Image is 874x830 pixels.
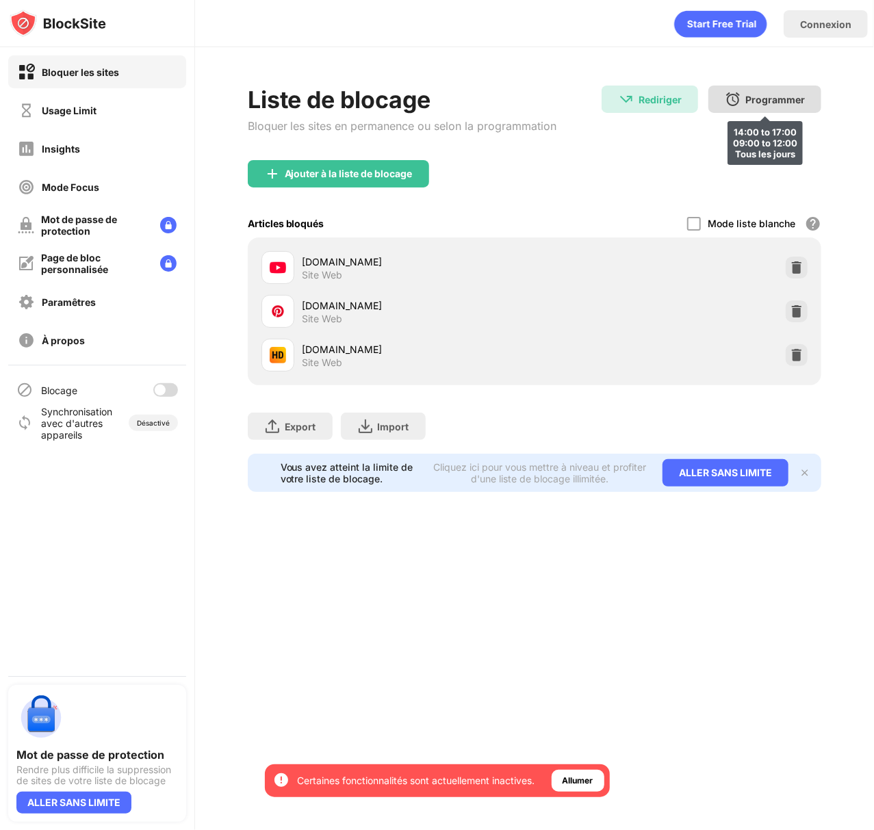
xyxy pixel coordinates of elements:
[18,140,35,157] img: insights-off.svg
[800,18,851,30] div: Connexion
[41,252,149,275] div: Page de bloc personnalisée
[270,303,286,320] img: favicons
[160,255,177,272] img: lock-menu.svg
[303,298,535,313] div: [DOMAIN_NAME]
[303,269,343,281] div: Site Web
[18,332,35,349] img: about-off.svg
[674,10,767,38] div: animation
[42,296,96,308] div: Paramêtres
[270,347,286,363] img: favicons
[248,86,557,114] div: Liste de blocage
[303,313,343,325] div: Site Web
[378,421,409,432] div: Import
[42,66,119,78] div: Bloquer les sites
[303,255,535,269] div: [DOMAIN_NAME]
[16,748,178,762] div: Mot de passe de protection
[799,467,810,478] img: x-button.svg
[433,461,646,484] div: Cliquez ici pour vous mettre à niveau et profiter d'une liste de blocage illimitée.
[733,138,797,148] div: 09:00 to 12:00
[18,255,34,272] img: customize-block-page-off.svg
[733,127,797,138] div: 14:00 to 17:00
[270,259,286,276] img: favicons
[273,772,290,788] img: error-circle-white.svg
[16,693,66,742] img: push-password-protection.svg
[42,143,80,155] div: Insights
[160,217,177,233] img: lock-menu.svg
[663,459,788,487] div: ALLER SANS LIMITE
[639,94,682,105] div: Rediriger
[303,342,535,356] div: [DOMAIN_NAME]
[16,792,131,814] div: ALLER SANS LIMITE
[42,105,97,116] div: Usage Limit
[16,415,33,431] img: sync-icon.svg
[745,94,805,105] div: Programmer
[18,102,35,119] img: time-usage-off.svg
[18,64,35,81] img: block-on.svg
[563,774,593,788] div: Allumer
[708,218,795,229] div: Mode liste blanche
[42,335,85,346] div: À propos
[281,461,425,484] div: Vous avez atteint la limite de votre liste de blocage.
[285,421,316,432] div: Export
[733,148,797,159] div: Tous les jours
[41,385,77,396] div: Blocage
[41,213,149,237] div: Mot de passe de protection
[248,218,324,229] div: Articles bloqués
[10,10,106,37] img: logo-blocksite.svg
[18,294,35,311] img: settings-off.svg
[18,217,34,233] img: password-protection-off.svg
[137,419,170,427] div: Désactivé
[298,774,535,788] div: Certaines fonctionnalités sont actuellement inactives.
[41,406,112,441] div: Synchronisation avec d'autres appareils
[42,181,99,193] div: Mode Focus
[303,356,343,369] div: Site Web
[18,179,35,196] img: focus-off.svg
[248,119,557,133] div: Bloquer les sites en permanence ou selon la programmation
[16,382,33,398] img: blocking-icon.svg
[16,764,178,786] div: Rendre plus difficile la suppression de sites de votre liste de blocage
[285,168,413,179] div: Ajouter à la liste de blocage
